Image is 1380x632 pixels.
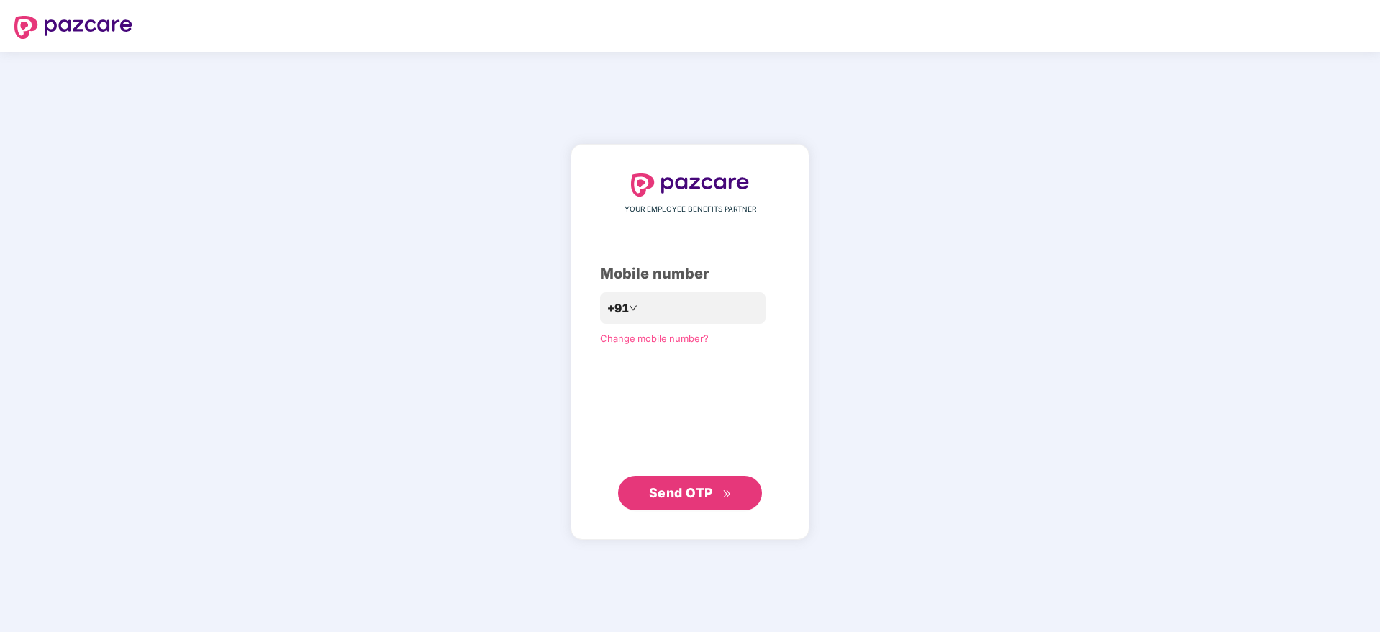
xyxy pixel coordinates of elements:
[600,333,709,344] a: Change mobile number?
[618,476,762,510] button: Send OTPdouble-right
[14,16,132,39] img: logo
[649,485,713,500] span: Send OTP
[629,304,637,312] span: down
[722,489,732,499] span: double-right
[600,263,780,285] div: Mobile number
[631,173,749,197] img: logo
[607,299,629,317] span: +91
[625,204,756,215] span: YOUR EMPLOYEE BENEFITS PARTNER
